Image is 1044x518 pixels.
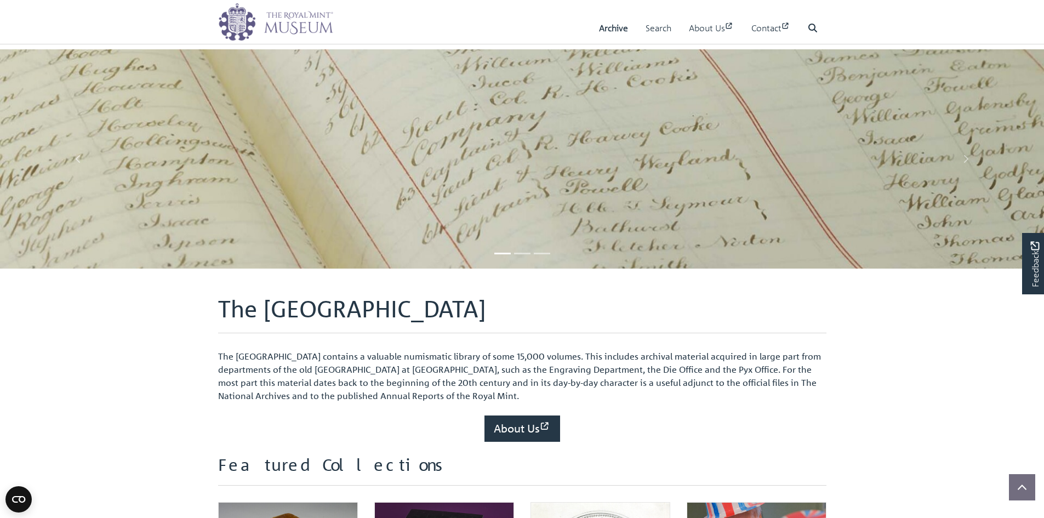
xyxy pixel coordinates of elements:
a: Archive [599,13,628,44]
a: About Us [689,13,734,44]
h1: The [GEOGRAPHIC_DATA] [218,295,826,333]
a: Contact [751,13,790,44]
h2: Featured Collections [218,455,826,486]
button: Open CMP widget [5,486,32,513]
img: logo_wide.png [218,3,333,41]
a: Search [646,13,671,44]
button: Scroll to top [1009,474,1035,500]
p: The [GEOGRAPHIC_DATA] contains a valuable numismatic library of some 15,000 volumes. This include... [218,350,826,402]
a: Move to next slideshow image [887,49,1044,269]
a: About Us [484,415,560,442]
